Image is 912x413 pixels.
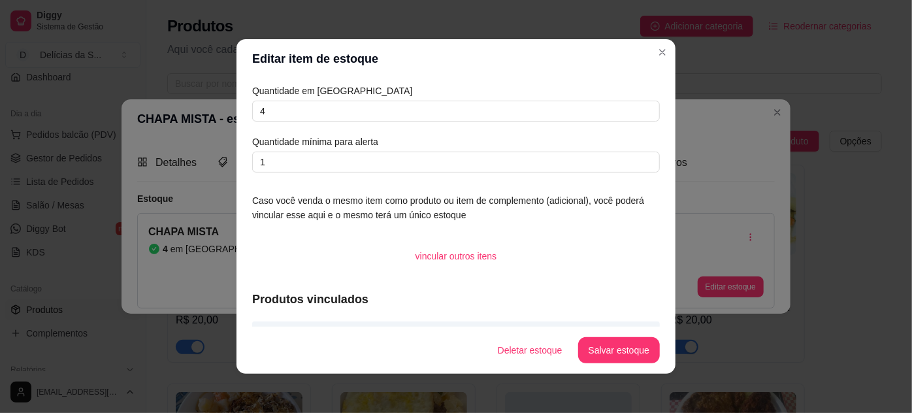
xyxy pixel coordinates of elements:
[252,193,660,222] article: Caso você venda o mesmo item como produto ou item de complemento (adicional), você poderá vincula...
[236,39,676,78] header: Editar item de estoque
[405,243,508,269] button: vincular outros itens
[252,290,660,308] article: Produtos vinculados
[652,42,673,63] button: Close
[252,84,660,98] article: Quantidade em [GEOGRAPHIC_DATA]
[578,337,660,363] button: Salvar estoque
[252,135,660,149] article: Quantidade mínima para alerta
[487,337,573,363] button: Deletar estoque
